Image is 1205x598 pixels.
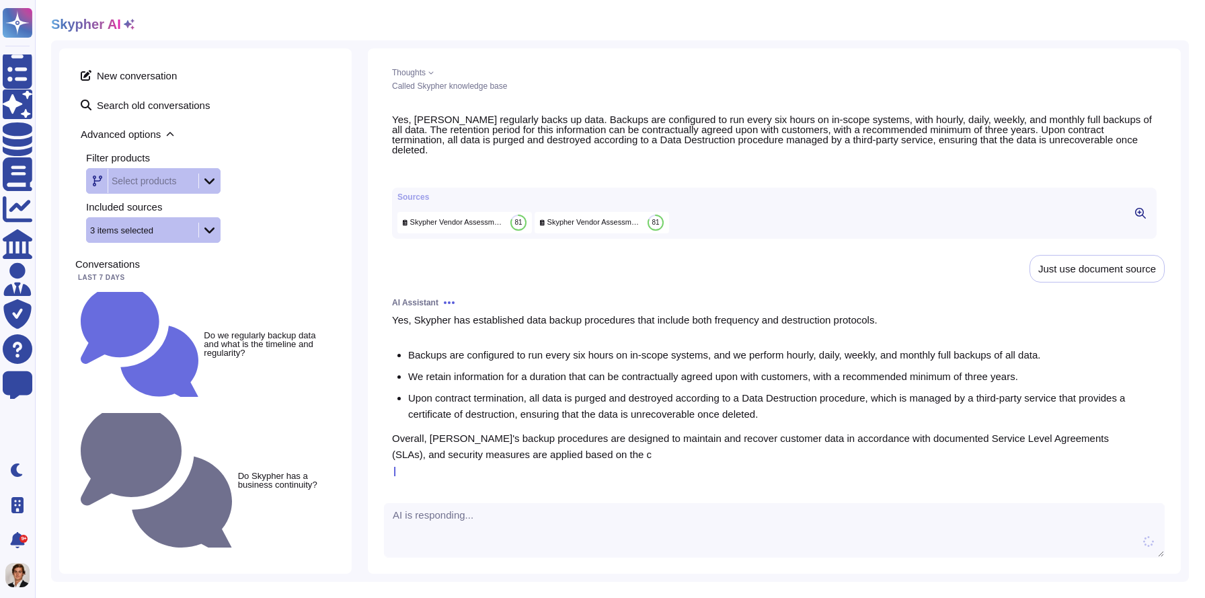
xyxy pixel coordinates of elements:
span: Skypher Vendor Assessment Questionnaire evidence [547,217,642,227]
p: Overall, [PERSON_NAME]'s backup procedures are designed to maintain and recover customer data in ... [392,431,1143,463]
span: Advanced options [75,124,336,145]
li: Backups are configured to run every six hours on in-scope systems, and we perform hourly, daily, ... [408,347,1143,363]
button: Dislike this response [419,166,430,177]
span: 81 [652,219,659,226]
div: Last 7 days [75,274,336,281]
span: Called Skypher knowledge base [392,81,507,91]
span: New conversation [75,65,336,86]
span: | [393,465,396,476]
h2: Skypher AI [51,16,121,32]
p: Yes, Skypher has established data backup procedures that include both frequency and destruction p... [392,312,1143,328]
div: 3 items selected [90,226,153,235]
div: Included sources [86,202,336,212]
span: 81 [514,219,522,226]
span: Thoughts [392,69,426,77]
span: Search old conversations [75,94,336,116]
div: Conversations [75,259,336,269]
div: Select products [112,176,177,186]
li: Upon contract termination, all data is purged and destroyed according to a Data Destruction proce... [408,390,1143,422]
p: Yes, [PERSON_NAME] regularly backs up data. Backups are configured to run every six hours on in-s... [392,114,1157,155]
span: Skypher Vendor Assessment Questionnaire evidence [410,217,505,227]
button: Copy this response [392,166,403,177]
div: Click to preview/edit this source [397,212,532,233]
div: 9+ [20,535,28,543]
small: Do Skypher has a business continuity? [238,472,330,489]
div: Filter products [86,153,336,163]
button: user [3,560,39,590]
div: Click to preview/edit this source [535,212,669,233]
img: user [5,563,30,587]
div: Sources [397,193,669,201]
li: We retain information for a duration that can be contractually agreed upon with customers, with a... [408,369,1143,385]
button: Like this response [405,165,416,176]
small: Do we regularly backup data and what is the timeline and regularity? [204,331,330,357]
div: AI Assistant [392,299,1157,307]
div: Just use document source [1038,264,1156,274]
button: Click to view sources in the right panel [1130,205,1151,221]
